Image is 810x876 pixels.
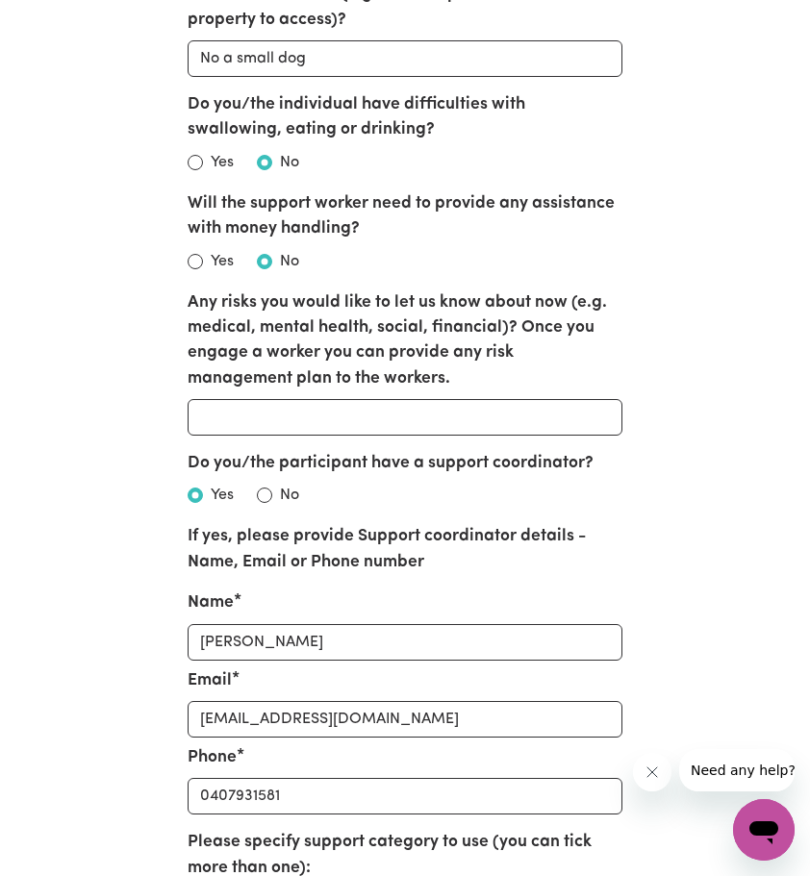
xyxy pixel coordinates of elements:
label: No [280,484,299,507]
label: Yes [211,484,234,507]
label: Phone [188,745,237,770]
label: Do you/the individual have difficulties with swallowing, eating or drinking? [188,92,622,143]
label: Yes [211,250,234,273]
label: No [280,250,299,273]
label: Do you/the participant have a support coordinator? [188,451,594,476]
label: No [280,151,299,174]
label: Yes [211,151,234,174]
label: If yes, please provide Support coordinator details - Name, Email or Phone number [188,524,622,575]
iframe: Button to launch messaging window [733,799,795,861]
label: Name [188,590,234,615]
input: e.g. Amber Smith [188,624,622,661]
label: Email [188,668,232,693]
input: e.g. amber.smith@gmail.com [188,701,622,738]
label: Will the support worker need to provide any assistance with money handling? [188,191,622,242]
label: Any risks you would like to let us know about now (e.g. medical, mental health, social, financial... [188,290,622,392]
iframe: Message from company [679,749,795,791]
input: e.g. 0410 821 981 [188,778,622,814]
span: Need any help? [12,13,116,29]
iframe: Close message [633,753,671,791]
